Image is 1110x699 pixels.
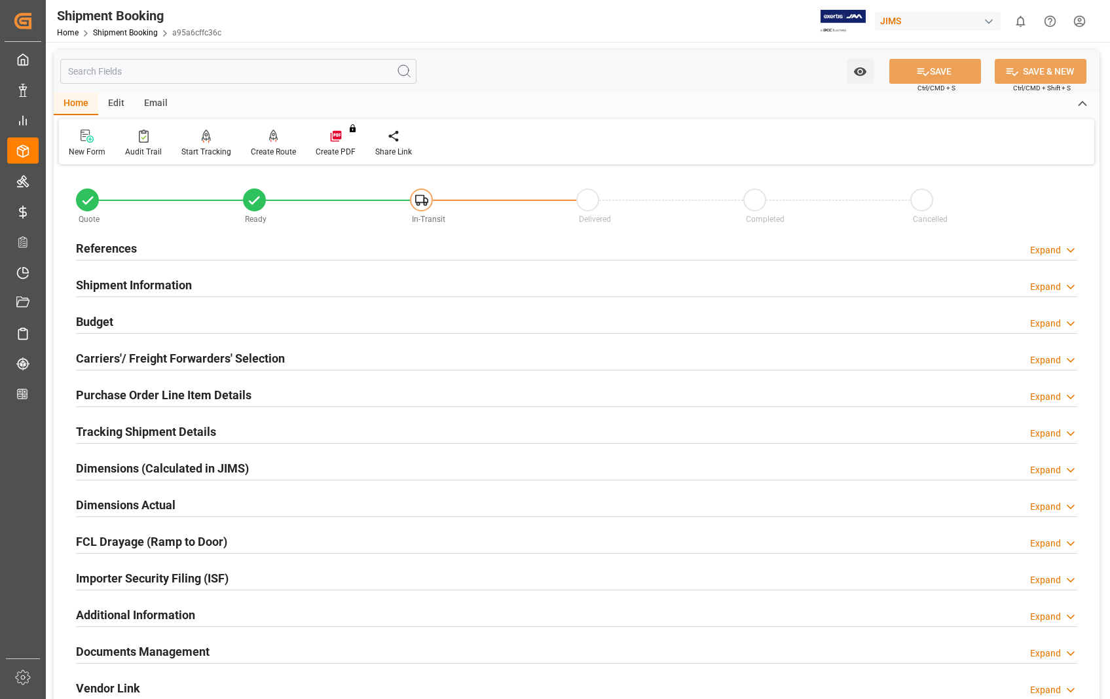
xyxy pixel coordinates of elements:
[889,59,981,84] button: SAVE
[1035,7,1065,36] button: Help Center
[1013,83,1071,93] span: Ctrl/CMD + Shift + S
[1030,537,1061,550] div: Expand
[134,93,177,115] div: Email
[1030,280,1061,294] div: Expand
[60,59,416,84] input: Search Fields
[76,240,137,257] h2: References
[69,146,105,158] div: New Form
[57,28,79,37] a: Home
[847,59,874,84] button: open menu
[76,533,227,550] h2: FCL Drayage (Ramp to Door)
[76,679,140,697] h2: Vendor Link
[76,606,195,624] h2: Additional Information
[181,146,231,158] div: Start Tracking
[746,215,785,224] span: Completed
[412,215,445,224] span: In-Transit
[995,59,1086,84] button: SAVE & NEW
[76,459,249,477] h2: Dimensions (Calculated in JIMS)
[1030,573,1061,587] div: Expand
[125,146,162,158] div: Audit Trail
[1030,390,1061,404] div: Expand
[76,496,176,514] h2: Dimensions Actual
[375,146,412,158] div: Share Link
[57,6,221,26] div: Shipment Booking
[76,349,285,367] h2: Carriers'/ Freight Forwarders' Selection
[76,276,192,294] h2: Shipment Information
[579,215,611,224] span: Delivered
[76,423,216,440] h2: Tracking Shipment Details
[875,9,1006,33] button: JIMS
[1030,427,1061,440] div: Expand
[1030,317,1061,331] div: Expand
[54,93,98,115] div: Home
[1030,610,1061,624] div: Expand
[98,93,134,115] div: Edit
[76,313,113,331] h2: Budget
[79,215,100,224] span: Quote
[1030,353,1061,367] div: Expand
[1030,500,1061,514] div: Expand
[251,146,296,158] div: Create Route
[1030,243,1061,257] div: Expand
[875,12,1001,31] div: JIMS
[76,386,251,404] h2: Purchase Order Line Item Details
[245,215,267,224] span: Ready
[913,215,948,224] span: Cancelled
[917,83,955,93] span: Ctrl/CMD + S
[76,643,210,660] h2: Documents Management
[1030,463,1061,477] div: Expand
[1030,683,1061,697] div: Expand
[93,28,158,37] a: Shipment Booking
[821,10,866,33] img: Exertis%20JAM%20-%20Email%20Logo.jpg_1722504956.jpg
[1006,7,1035,36] button: show 0 new notifications
[76,569,229,587] h2: Importer Security Filing (ISF)
[1030,647,1061,660] div: Expand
